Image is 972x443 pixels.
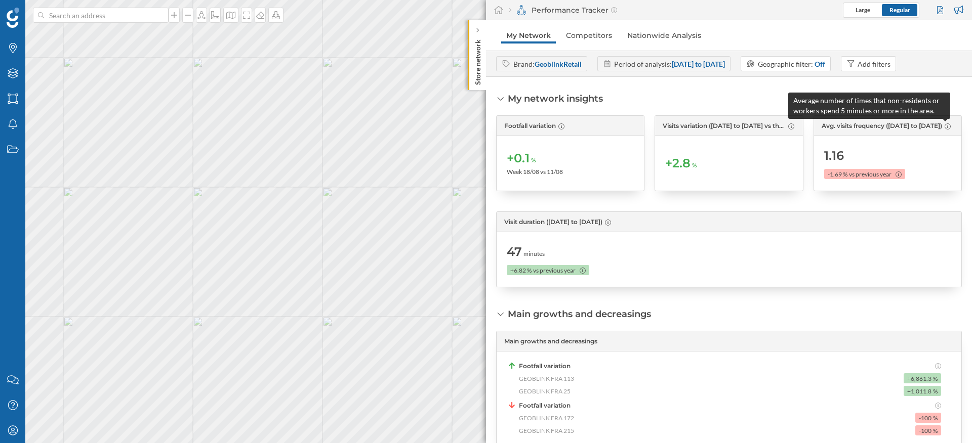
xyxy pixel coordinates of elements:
span: Regular [889,6,910,14]
a: My Network [501,27,556,43]
div: Main growths and decreasings [508,307,651,321]
span: Visits variation ([DATE] to [DATE] vs the previous week) [663,121,785,130]
img: monitoring-360.svg [516,5,526,15]
span: Average number of times that non-residents or workers spend 5 minutes or more in the area. [793,96,940,115]
span: GEOBLINK FRA 113 [519,374,574,383]
span: -100 [919,426,931,435]
span: Week 18/08 vs 11/08 [507,168,563,175]
div: My network insights [508,92,603,105]
span: 1.16 [824,148,844,164]
div: Period of analysis: [614,59,725,69]
span: Visit duration ([DATE] to [DATE]) [504,217,602,227]
span: % [933,426,938,435]
span: GEOBLINK FRA 25 [519,387,571,396]
span: vs previous year [533,266,576,275]
span: % [531,156,536,165]
span: -100 [919,414,931,423]
span: % [933,374,938,383]
span: vs previous year [849,170,892,179]
span: Footfall variation [519,362,571,371]
span: % [692,161,697,170]
p: Store network [473,35,483,85]
span: +6,861.3 [907,374,931,383]
span: Footfall variation [504,121,556,130]
div: Add filters [858,59,890,69]
img: Geoblink Logo [7,8,19,28]
span: Geographic filter: [758,60,813,68]
span: % [933,414,938,423]
span: Footfall variation [519,401,571,410]
div: Performance Tracker [509,5,617,15]
span: Large [856,6,870,14]
span: 47 [507,244,522,260]
div: Off [815,59,825,69]
a: Nationwide Analysis [622,27,706,43]
span: Avg. visits frequency ([DATE] to [DATE]) [822,121,942,130]
span: +1,011.8 [907,387,931,396]
span: % [933,387,938,396]
span: Support [21,7,58,16]
span: +0.1 [507,150,530,166]
strong: GeoblinkRetail [535,60,582,68]
span: Main growths and decreasings [504,337,597,346]
span: GEOBLINK FRA 172 [519,414,574,423]
span: +2.8 [665,155,691,171]
span: +6.82 % [510,266,532,275]
span: -1.69 % [828,170,847,179]
a: Competitors [561,27,617,43]
div: Brand: [513,59,582,69]
span: minutes [523,249,545,258]
span: GEOBLINK FRA 215 [519,426,574,435]
strong: [DATE] to [DATE] [672,60,725,68]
